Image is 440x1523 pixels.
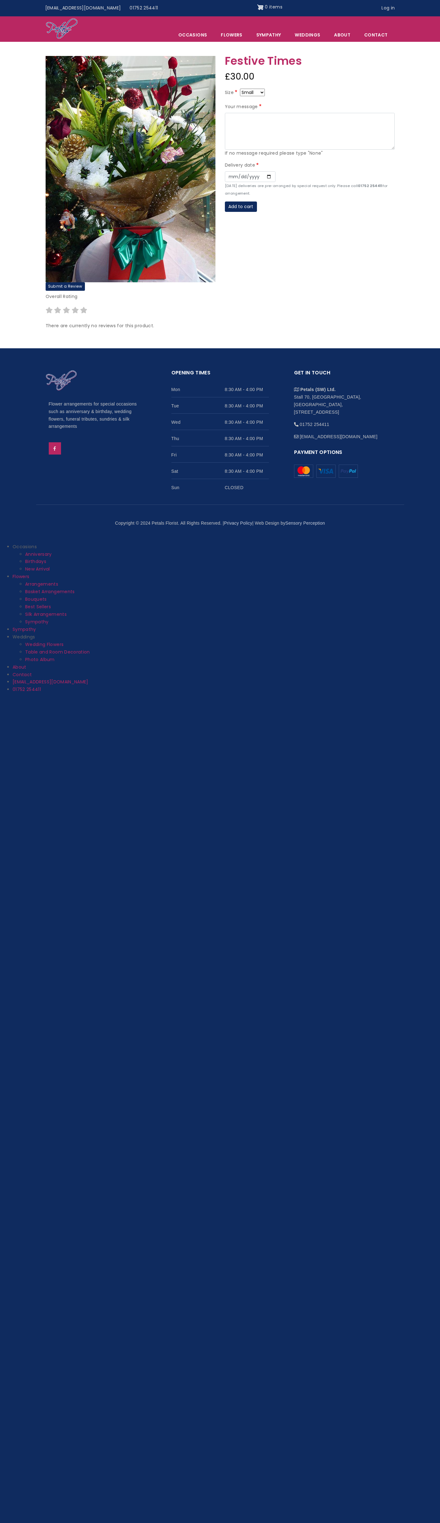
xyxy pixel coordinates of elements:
[225,467,269,475] span: 8:30 AM - 4:00 PM
[25,619,49,625] a: Sympathy
[225,55,395,67] h1: Festive Times
[294,428,392,440] li: [EMAIL_ADDRESS][DOMAIN_NAME]
[13,634,35,640] span: Weddings
[125,2,162,14] a: 01752 254411
[257,2,282,12] a: Shopping cart 0 items
[358,183,382,188] strong: 01752 254411
[250,28,288,41] a: Sympathy
[172,28,214,41] span: Occasions
[225,162,260,169] label: Delivery date
[13,626,36,632] a: Sympathy
[294,416,392,428] li: 01752 254411
[46,293,395,301] p: Overall Rating
[171,397,269,414] li: Tue
[49,400,146,431] p: Flower arrangements for special occasions such as anniversary & birthday, wedding flowers, funera...
[225,183,388,196] small: [DATE] deliveries are pre-arranged by special request only. Please call for arrangement.
[25,581,58,587] a: Arrangements
[225,69,395,84] div: £30.00
[225,451,269,459] span: 8:30 AM - 4:00 PM
[46,322,395,330] p: There are currently no reviews for this product.
[225,435,269,442] span: 8:30 AM - 4:00 PM
[265,4,282,10] span: 0 items
[225,89,239,97] label: Size
[225,402,269,410] span: 8:30 AM - 4:00 PM
[225,484,269,491] span: CLOSED
[25,566,50,572] a: New Arrival
[171,369,269,381] h2: Opening Times
[25,611,67,617] a: Silk Arrangements
[13,686,41,693] a: 01752 254411
[46,282,85,291] label: Submit a Review
[171,446,269,463] li: Fri
[285,521,325,526] a: Sensory Perception
[171,430,269,446] li: Thu
[41,2,125,14] a: [EMAIL_ADDRESS][DOMAIN_NAME]
[46,520,395,527] p: Copyright © 2024 Petals Florist. All Rights Reserved. | | Web Design by
[288,28,327,41] span: Weddings
[25,588,75,595] a: Basket Arrangements
[300,387,336,392] strong: Petals (SW) Ltd.
[171,479,269,495] li: Sun
[13,679,88,685] a: [EMAIL_ADDRESS][DOMAIN_NAME]
[294,369,392,381] h2: Get in touch
[25,551,52,557] a: Anniversary
[294,381,392,416] li: Stall 70, [GEOGRAPHIC_DATA], [GEOGRAPHIC_DATA], [STREET_ADDRESS]
[316,465,336,477] img: Mastercard
[171,414,269,430] li: Wed
[25,596,47,602] a: Bouquets
[25,641,64,648] a: Wedding Flowers
[294,465,313,477] img: Mastercard
[257,2,264,12] img: Shopping cart
[224,521,252,526] a: Privacy Policy
[171,381,269,397] li: Mon
[214,28,249,41] a: Flowers
[225,103,263,111] label: Your message
[13,544,37,550] span: Occasions
[46,56,215,282] img: Festive Times
[339,465,358,477] img: Mastercard
[46,18,78,40] img: Home
[25,656,55,663] a: Photo Album
[358,28,394,41] a: Contact
[225,150,395,157] div: If no message required please type "None"
[294,448,392,461] h2: Payment Options
[327,28,357,41] a: About
[25,649,90,655] a: Table and Room Decoration
[25,558,46,565] a: Birthdays
[13,664,26,670] a: About
[377,2,399,14] a: Log in
[25,604,51,610] a: Best Sellers
[13,573,29,580] a: Flowers
[225,386,269,393] span: 8:30 AM - 4:00 PM
[171,463,269,479] li: Sat
[225,201,257,212] button: Add to cart
[225,418,269,426] span: 8:30 AM - 4:00 PM
[46,370,77,391] img: Home
[13,671,32,678] a: Contact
